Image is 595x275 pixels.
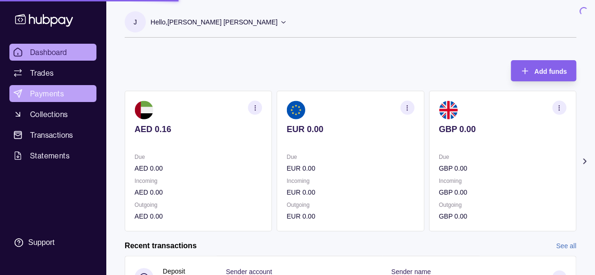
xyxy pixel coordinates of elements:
a: Collections [9,106,96,123]
img: ae [135,101,153,119]
a: Transactions [9,126,96,143]
a: Trades [9,64,96,81]
img: eu [286,101,305,119]
h2: Recent transactions [125,241,197,251]
p: Incoming [439,176,566,186]
a: Payments [9,85,96,102]
p: Incoming [135,176,262,186]
span: Add funds [534,68,567,75]
p: Due [135,152,262,162]
p: J [134,17,137,27]
p: GBP 0.00 [439,163,566,173]
p: EUR 0.00 [286,187,414,197]
p: GBP 0.00 [439,211,566,221]
a: Dashboard [9,44,96,61]
button: Add funds [511,60,576,81]
span: Payments [30,88,64,99]
p: EUR 0.00 [286,124,414,134]
span: Collections [30,109,68,120]
p: EUR 0.00 [286,163,414,173]
p: Due [439,152,566,162]
p: Incoming [286,176,414,186]
p: Due [286,152,414,162]
a: Support [9,233,96,252]
span: Statements [30,150,70,161]
p: Outgoing [286,200,414,210]
span: Dashboard [30,47,67,58]
a: Statements [9,147,96,164]
div: Support [28,237,55,248]
p: Hello, [PERSON_NAME] [PERSON_NAME] [151,17,278,27]
p: AED 0.00 [135,163,262,173]
p: AED 0.16 [135,124,262,134]
p: Outgoing [135,200,262,210]
p: AED 0.00 [135,211,262,221]
span: Trades [30,67,54,79]
span: Transactions [30,129,73,141]
p: GBP 0.00 [439,124,566,134]
p: GBP 0.00 [439,187,566,197]
p: AED 0.00 [135,187,262,197]
p: EUR 0.00 [286,211,414,221]
a: See all [556,241,576,251]
p: Outgoing [439,200,566,210]
img: gb [439,101,458,119]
